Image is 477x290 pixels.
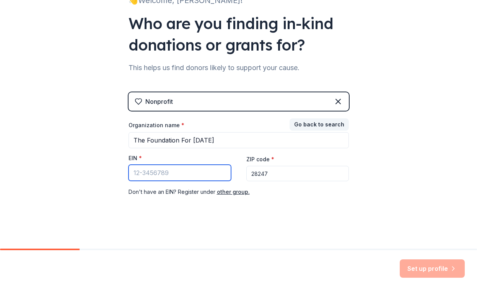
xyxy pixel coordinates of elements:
[129,62,349,74] div: This helps us find donors likely to support your cause.
[145,97,173,106] div: Nonprofit
[290,118,349,131] button: Go back to search
[129,121,184,129] label: Organization name
[129,132,349,148] input: American Red Cross
[217,187,250,197] button: other group.
[129,187,349,197] div: Don ' t have an EIN? Register under
[129,13,349,56] div: Who are you finding in-kind donations or grants for?
[246,156,274,163] label: ZIP code
[246,166,349,181] input: 12345 (U.S. only)
[129,165,231,181] input: 12-3456789
[129,154,142,162] label: EIN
